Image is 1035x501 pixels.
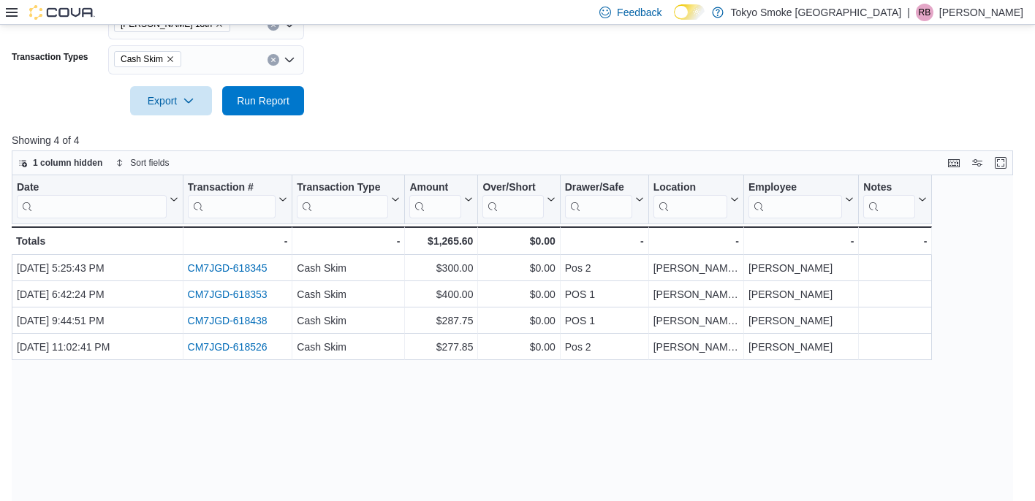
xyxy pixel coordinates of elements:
a: CM7JGD-618353 [188,288,268,300]
button: Clear input [268,19,279,31]
div: - [653,232,739,250]
button: Employee [748,181,854,218]
div: [PERSON_NAME] [748,259,854,277]
button: Display options [968,154,986,172]
span: 1 column hidden [33,157,102,169]
div: Drawer/Safe [565,181,632,218]
div: Employee [748,181,842,218]
button: Notes [863,181,927,218]
div: Over/Short [482,181,543,218]
div: [PERSON_NAME] 18th [653,312,739,329]
button: Sort fields [110,154,175,172]
div: - [188,232,288,250]
div: Pos 2 [565,259,644,277]
span: Cash Skim [121,52,163,66]
div: POS 1 [565,286,644,303]
button: Transaction # [188,181,288,218]
span: Run Report [237,93,289,108]
p: [PERSON_NAME] [939,4,1023,21]
div: Randi Branston [916,4,933,21]
div: [PERSON_NAME] 18th [653,259,739,277]
div: Transaction # URL [188,181,276,218]
button: Date [17,181,178,218]
button: Run Report [222,86,304,115]
div: Pos 2 [565,338,644,356]
div: Location [653,181,727,218]
div: [PERSON_NAME] 18th [653,286,739,303]
a: CM7JGD-618526 [188,341,268,353]
button: Open list of options [284,19,295,31]
div: [DATE] 9:44:51 PM [17,312,178,329]
div: Date [17,181,167,195]
div: - [748,232,854,250]
div: $1,265.60 [409,232,473,250]
div: [PERSON_NAME] 18th [653,338,739,356]
div: Location [653,181,727,195]
div: Transaction Type [297,181,388,218]
div: $300.00 [409,259,473,277]
div: Employee [748,181,842,195]
p: Tokyo Smoke [GEOGRAPHIC_DATA] [731,4,902,21]
div: - [297,232,400,250]
div: Notes [863,181,915,218]
button: Open list of options [284,54,295,66]
div: [DATE] 11:02:41 PM [17,338,178,356]
button: Transaction Type [297,181,400,218]
button: 1 column hidden [12,154,108,172]
div: $0.00 [482,312,555,329]
div: [PERSON_NAME] [748,286,854,303]
div: $400.00 [409,286,473,303]
div: Transaction Type [297,181,388,195]
span: Feedback [617,5,661,20]
div: Cash Skim [297,259,400,277]
div: [DATE] 6:42:24 PM [17,286,178,303]
div: Date [17,181,167,218]
button: Keyboard shortcuts [945,154,963,172]
div: Notes [863,181,915,195]
div: Cash Skim [297,338,400,356]
div: [PERSON_NAME] [748,312,854,329]
img: Cova [29,5,95,20]
button: Export [130,86,212,115]
button: Enter fullscreen [992,154,1009,172]
div: POS 1 [565,312,644,329]
div: [DATE] 5:25:43 PM [17,259,178,277]
p: | [907,4,910,21]
div: Cash Skim [297,312,400,329]
div: Totals [16,232,178,250]
span: RB [919,4,931,21]
input: Dark Mode [674,4,705,20]
div: Over/Short [482,181,543,195]
div: $277.85 [409,338,473,356]
span: Cash Skim [114,51,181,67]
span: Export [139,86,203,115]
div: Amount [409,181,461,195]
div: - [565,232,644,250]
p: Showing 4 of 4 [12,133,1023,148]
div: $0.00 [482,286,555,303]
div: [PERSON_NAME] [748,338,854,356]
div: Amount [409,181,461,218]
button: Remove Cash Skim from selection in this group [166,55,175,64]
div: $0.00 [482,259,555,277]
button: Clear input [268,54,279,66]
a: CM7JGD-618438 [188,315,268,326]
div: $287.75 [409,312,473,329]
label: Transaction Types [12,51,88,63]
button: Location [653,181,739,218]
div: $0.00 [482,232,555,250]
div: Cash Skim [297,286,400,303]
span: Sort fields [130,157,169,169]
div: Drawer/Safe [565,181,632,195]
a: CM7JGD-618345 [188,262,268,274]
div: Transaction # [188,181,276,195]
div: $0.00 [482,338,555,356]
button: Over/Short [482,181,555,218]
button: Amount [409,181,473,218]
button: Drawer/Safe [565,181,644,218]
div: - [863,232,927,250]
